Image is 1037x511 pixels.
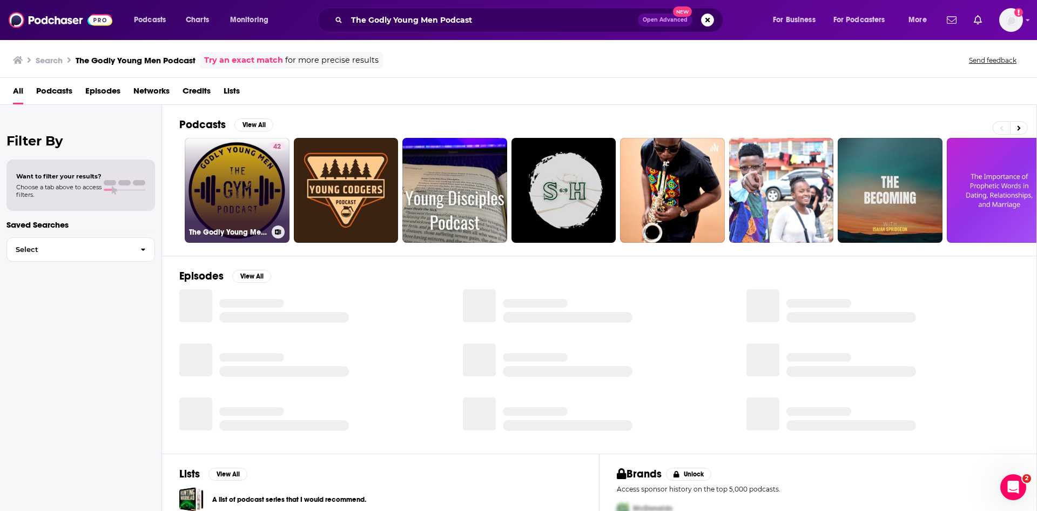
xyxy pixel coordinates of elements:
a: Podcasts [36,82,72,104]
h3: The Godly Young Men Podcast [189,228,267,237]
span: Podcasts [134,12,166,28]
button: open menu [126,11,180,29]
a: EpisodesView All [179,269,271,283]
a: Show notifications dropdown [969,11,986,29]
button: Select [6,237,155,262]
span: For Podcasters [833,12,885,28]
button: View All [232,270,271,283]
input: Search podcasts, credits, & more... [347,11,638,29]
span: 42 [273,142,281,152]
span: for more precise results [285,54,379,67]
img: Podchaser - Follow, Share and Rate Podcasts [9,10,112,30]
button: Unlock [666,468,712,481]
a: Charts [179,11,216,29]
svg: Add a profile image [1014,8,1023,17]
a: 42The Godly Young Men Podcast [185,138,289,243]
button: open menu [826,11,901,29]
button: Open AdvancedNew [638,14,692,26]
a: Networks [133,82,170,104]
span: 2 [1022,474,1031,483]
button: View All [234,118,273,131]
button: open menu [901,11,940,29]
span: Want to filter your results? [16,172,102,180]
h2: Episodes [179,269,224,283]
button: Send feedback [966,56,1020,65]
img: User Profile [999,8,1023,32]
h2: Lists [179,467,200,481]
a: PodcastsView All [179,118,273,131]
span: New [673,6,692,17]
span: Select [7,246,132,253]
h2: Podcasts [179,118,226,131]
h3: Search [36,55,63,65]
button: open menu [223,11,282,29]
iframe: Intercom live chat [1000,474,1026,500]
h2: Filter By [6,133,155,149]
a: Try an exact match [204,54,283,67]
span: More [908,12,927,28]
a: Show notifications dropdown [942,11,961,29]
a: A list of podcast series that I would recommend. [212,494,366,506]
button: open menu [765,11,829,29]
h3: The Godly Young Men Podcast [76,55,196,65]
span: Charts [186,12,209,28]
span: Choose a tab above to access filters. [16,183,102,198]
a: Credits [183,82,211,104]
p: Saved Searches [6,220,155,230]
a: ListsView All [179,467,247,481]
p: Access sponsor history on the top 5,000 podcasts. [617,485,1019,493]
span: Logged in as WesBurdett [999,8,1023,32]
span: Monitoring [230,12,268,28]
a: Episodes [85,82,120,104]
div: Search podcasts, credits, & more... [327,8,733,32]
button: Show profile menu [999,8,1023,32]
span: For Business [773,12,816,28]
a: Lists [224,82,240,104]
a: All [13,82,23,104]
h2: Brands [617,467,662,481]
button: View All [208,468,247,481]
a: 42 [269,142,285,151]
span: Open Advanced [643,17,688,23]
